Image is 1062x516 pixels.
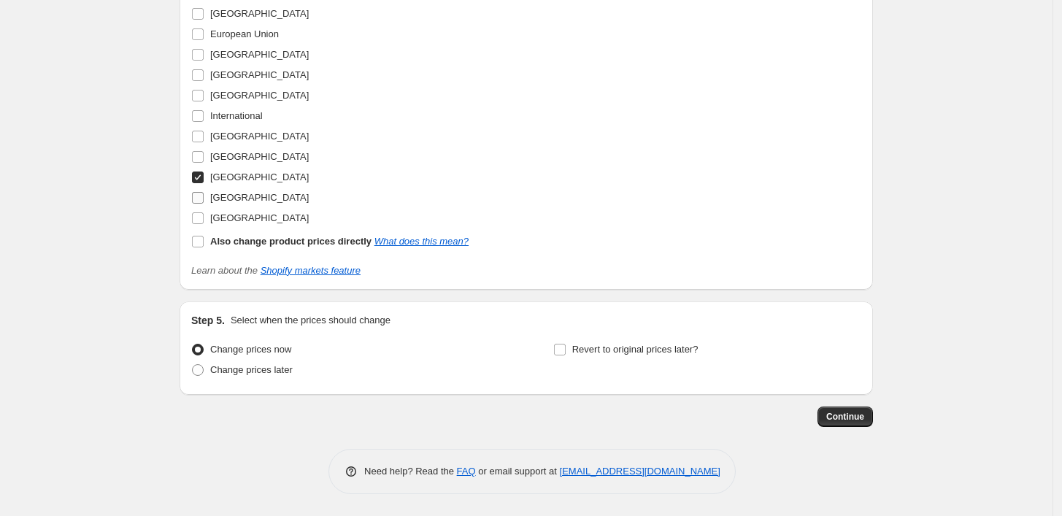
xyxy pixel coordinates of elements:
[261,265,361,276] a: Shopify markets feature
[231,313,390,328] p: Select when the prices should change
[210,212,309,223] span: [GEOGRAPHIC_DATA]
[210,131,309,142] span: [GEOGRAPHIC_DATA]
[210,151,309,162] span: [GEOGRAPHIC_DATA]
[210,90,309,101] span: [GEOGRAPHIC_DATA]
[210,344,291,355] span: Change prices now
[210,172,309,182] span: [GEOGRAPHIC_DATA]
[457,466,476,477] a: FAQ
[210,49,309,60] span: [GEOGRAPHIC_DATA]
[572,344,699,355] span: Revert to original prices later?
[210,110,263,121] span: International
[210,364,293,375] span: Change prices later
[191,265,361,276] i: Learn about the
[210,28,279,39] span: European Union
[817,407,873,427] button: Continue
[210,192,309,203] span: [GEOGRAPHIC_DATA]
[364,466,457,477] span: Need help? Read the
[560,466,720,477] a: [EMAIL_ADDRESS][DOMAIN_NAME]
[191,313,225,328] h2: Step 5.
[210,8,309,19] span: [GEOGRAPHIC_DATA]
[210,69,309,80] span: [GEOGRAPHIC_DATA]
[476,466,560,477] span: or email support at
[374,236,469,247] a: What does this mean?
[826,411,864,423] span: Continue
[210,236,372,247] b: Also change product prices directly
